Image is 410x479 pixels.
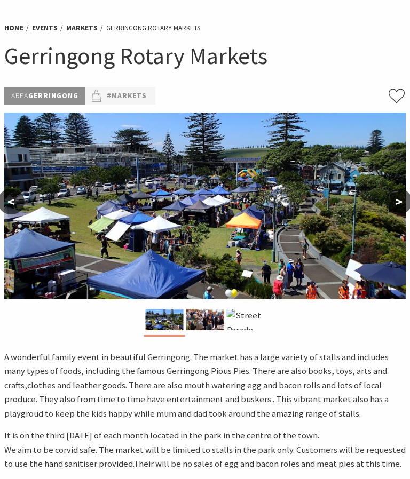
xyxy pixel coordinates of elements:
[186,309,224,330] img: Gerringong Town Hall
[4,429,406,472] p: It is on the third [DATE] of each month located in the park in the centre of the town. We aim to ...
[4,350,406,421] p: A wonderful family event in beautiful Gerringong. The market has a large variety of stalls and in...
[227,309,265,330] img: Street Parade
[106,23,200,34] li: Gerringong Rotary Markets
[11,91,28,100] span: Area
[4,41,406,71] h1: Gerringong Rotary Markets
[32,23,58,33] a: Events
[66,23,98,33] a: Markets
[107,90,147,102] a: #Markets
[4,113,406,299] img: Christmas Market and Street Parade
[146,309,184,330] img: Christmas Market and Street Parade
[4,23,23,33] a: Home
[4,87,85,105] p: Gerringong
